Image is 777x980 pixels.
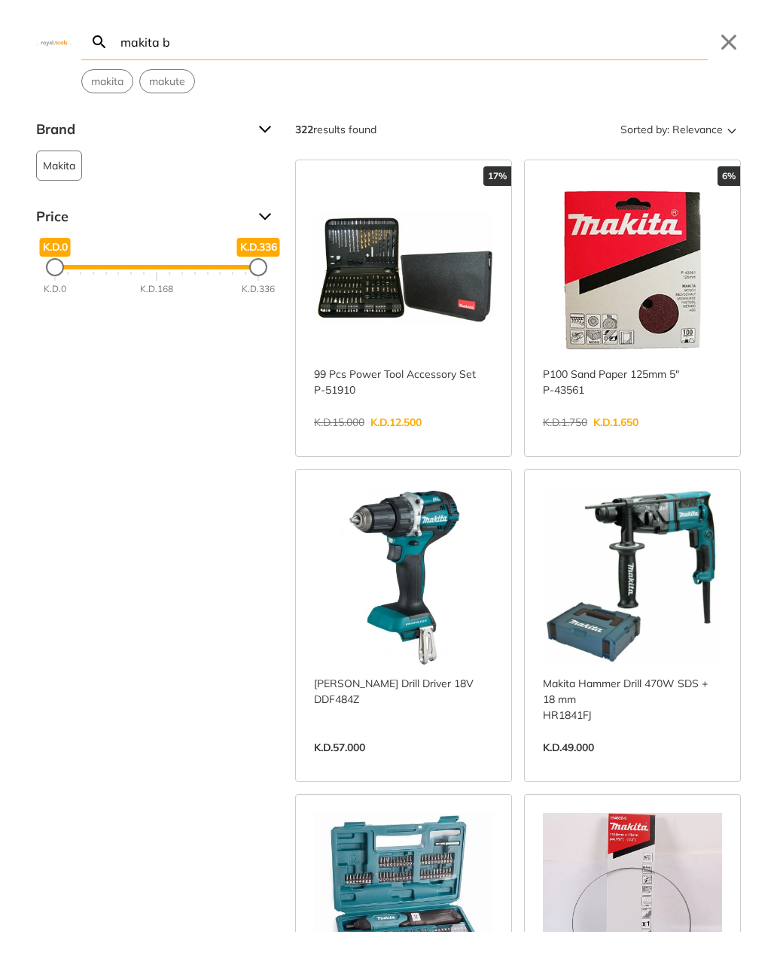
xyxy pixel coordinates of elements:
button: Select suggestion: makute [140,70,194,93]
div: results found [295,117,376,142]
div: K.D.168 [140,282,173,296]
div: Suggestion: makute [139,69,195,93]
button: Sorted by:Relevance Sort [617,117,741,142]
button: Close [717,30,741,54]
input: Search… [117,24,708,59]
span: makute [149,74,185,90]
div: Suggestion: makita [81,69,133,93]
div: 6% [718,166,740,186]
span: Brand [36,117,247,142]
span: makita [91,74,123,90]
svg: Search [90,33,108,51]
div: Minimum Price [46,258,64,276]
img: Close [36,38,72,45]
div: 17% [483,166,511,186]
button: Select suggestion: makita [82,70,133,93]
div: K.D.0 [44,282,66,296]
div: Maximum Price [249,258,267,276]
span: Price [36,205,247,229]
span: Makita [43,151,75,180]
strong: 322 [295,123,313,136]
button: Makita [36,151,82,181]
span: Relevance [672,117,723,142]
svg: Sort [723,120,741,138]
div: K.D.336 [242,282,275,296]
